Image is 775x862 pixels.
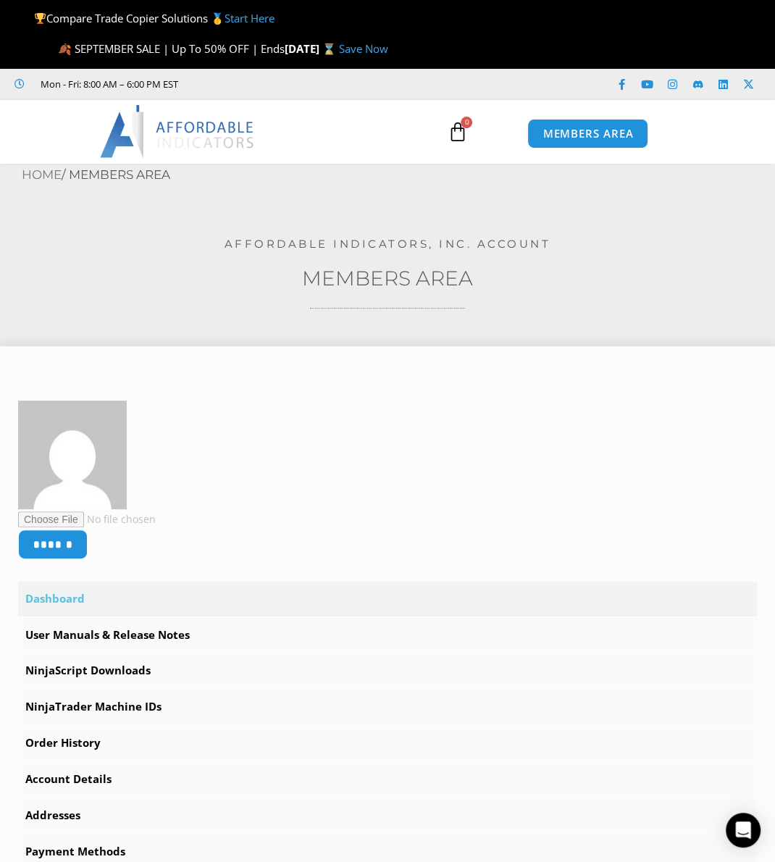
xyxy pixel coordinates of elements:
a: Home [22,167,62,182]
a: MEMBERS AREA [527,119,648,148]
a: Affordable Indicators, Inc. Account [225,237,551,251]
a: Start Here [225,11,275,25]
a: Save Now [339,41,388,56]
span: 0 [461,117,472,128]
a: NinjaScript Downloads [18,653,757,688]
span: MEMBERS AREA [542,128,633,139]
a: NinjaTrader Machine IDs [18,690,757,724]
img: 🏆 [35,13,46,24]
a: Account Details [18,762,757,797]
a: 0 [425,111,489,153]
strong: [DATE] ⌛ [285,41,339,56]
img: 8856f3f5120659b692515fdaa193f5ea9aef21724fc0f2f404a91af1d3963da9 [18,401,127,509]
span: Mon - Fri: 8:00 AM – 6:00 PM EST [37,75,178,93]
a: User Manuals & Release Notes [18,618,757,653]
a: Members Area [302,266,473,290]
span: 🍂 SEPTEMBER SALE | Up To 50% OFF | Ends [58,41,285,56]
a: Addresses [18,798,757,833]
div: Open Intercom Messenger [726,813,761,848]
nav: Breadcrumb [22,164,775,187]
span: Compare Trade Copier Solutions 🥇 [34,11,275,25]
a: Dashboard [18,582,757,616]
img: LogoAI | Affordable Indicators – NinjaTrader [100,105,256,157]
a: Order History [18,726,757,761]
iframe: Customer reviews powered by Trustpilot [185,77,403,91]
